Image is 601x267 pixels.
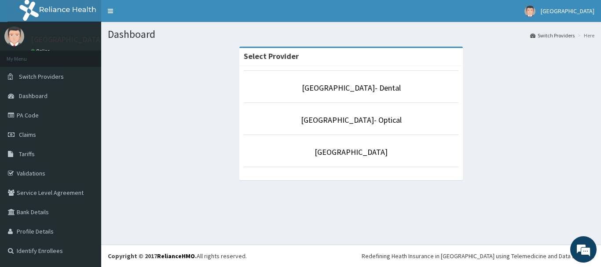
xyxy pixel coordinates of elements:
img: User Image [524,6,535,17]
div: Redefining Heath Insurance in [GEOGRAPHIC_DATA] using Telemedicine and Data Science! [362,252,594,260]
span: Claims [19,131,36,139]
a: [GEOGRAPHIC_DATA] [315,147,388,157]
strong: Copyright © 2017 . [108,252,197,260]
p: [GEOGRAPHIC_DATA] [31,36,103,44]
a: [GEOGRAPHIC_DATA]- Optical [301,115,402,125]
h1: Dashboard [108,29,594,40]
li: Here [575,32,594,39]
span: [GEOGRAPHIC_DATA] [541,7,594,15]
a: [GEOGRAPHIC_DATA]- Dental [302,83,401,93]
strong: Select Provider [244,51,299,61]
a: Switch Providers [530,32,575,39]
span: Tariffs [19,150,35,158]
span: Dashboard [19,92,48,100]
a: RelianceHMO [157,252,195,260]
a: Online [31,48,52,54]
footer: All rights reserved. [101,245,601,267]
span: Switch Providers [19,73,64,80]
img: User Image [4,26,24,46]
